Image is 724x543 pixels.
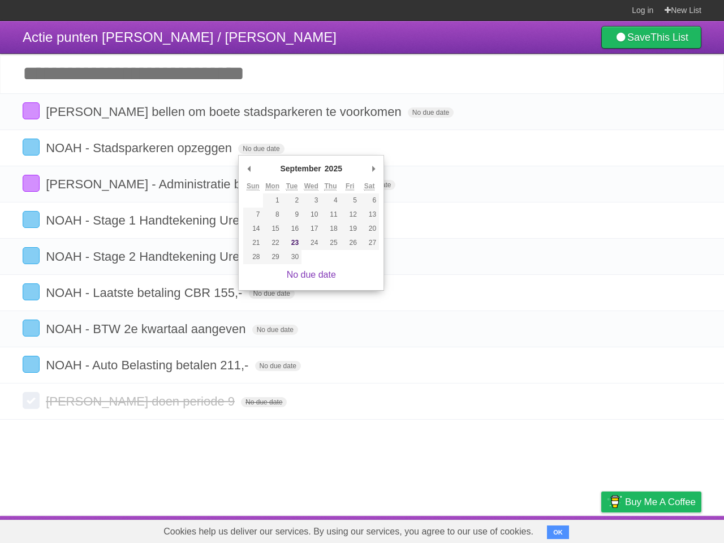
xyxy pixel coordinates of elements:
label: Done [23,211,40,228]
span: Buy me a coffee [625,492,696,512]
button: 17 [301,222,321,236]
button: 20 [360,222,379,236]
button: 2 [282,193,301,208]
b: This List [650,32,688,43]
button: 26 [341,236,360,250]
button: 6 [360,193,379,208]
button: 5 [341,193,360,208]
abbr: Sunday [247,182,260,191]
button: 22 [263,236,282,250]
button: Next Month [368,160,379,177]
button: OK [547,525,569,539]
span: No due date [252,325,298,335]
span: [PERSON_NAME] doen periode 9 [46,394,238,408]
a: Buy me a coffee [601,492,701,512]
abbr: Friday [346,182,354,191]
button: 1 [263,193,282,208]
a: Terms [548,519,573,540]
span: NOAH - Stage 2 Handtekening Uren / Beoordeling [46,249,326,264]
span: [PERSON_NAME] bellen om boete stadsparkeren te voorkomen [46,105,404,119]
span: No due date [255,361,301,371]
button: 29 [263,250,282,264]
button: 25 [321,236,340,250]
span: Cookies help us deliver our services. By using our services, you agree to our use of cookies. [152,520,545,543]
label: Done [23,320,40,337]
button: 28 [243,250,262,264]
a: SaveThis List [601,26,701,49]
button: 7 [243,208,262,222]
label: Done [23,102,40,119]
span: No due date [408,107,454,118]
abbr: Tuesday [286,182,298,191]
button: 4 [321,193,340,208]
button: 21 [243,236,262,250]
button: 27 [360,236,379,250]
button: 3 [301,193,321,208]
button: 10 [301,208,321,222]
span: Actie punten [PERSON_NAME] / [PERSON_NAME] [23,29,337,45]
label: Done [23,247,40,264]
button: 11 [321,208,340,222]
abbr: Thursday [324,182,337,191]
img: Buy me a coffee [607,492,622,511]
span: NOAH - Stadsparkeren opzeggen [46,141,235,155]
button: 13 [360,208,379,222]
span: NOAH - Laatste betaling CBR 155,- [46,286,245,300]
button: 16 [282,222,301,236]
span: NOAH - Stage 1 Handtekening Uren / Beoordeling [46,213,326,227]
span: No due date [249,288,295,299]
button: Previous Month [243,160,255,177]
button: 23 [282,236,301,250]
abbr: Wednesday [304,182,318,191]
button: 14 [243,222,262,236]
label: Done [23,392,40,409]
label: Done [23,175,40,192]
span: No due date [238,144,284,154]
label: Done [23,356,40,373]
span: [PERSON_NAME] - Administratie bijwerken Periode 9 [46,177,346,191]
label: Done [23,283,40,300]
button: 12 [341,208,360,222]
button: 30 [282,250,301,264]
button: 18 [321,222,340,236]
div: 2025 [323,160,344,177]
button: 19 [341,222,360,236]
span: NOAH - BTW 2e kwartaal aangeven [46,322,248,336]
label: Done [23,139,40,156]
abbr: Saturday [364,182,375,191]
abbr: Monday [265,182,279,191]
button: 8 [263,208,282,222]
a: Suggest a feature [630,519,701,540]
a: Developers [488,519,534,540]
a: About [451,519,475,540]
a: No due date [287,270,336,279]
span: No due date [241,397,287,407]
span: NOAH - Auto Belasting betalen 211,- [46,358,251,372]
div: September [278,160,322,177]
button: 24 [301,236,321,250]
a: Privacy [587,519,616,540]
button: 9 [282,208,301,222]
button: 15 [263,222,282,236]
